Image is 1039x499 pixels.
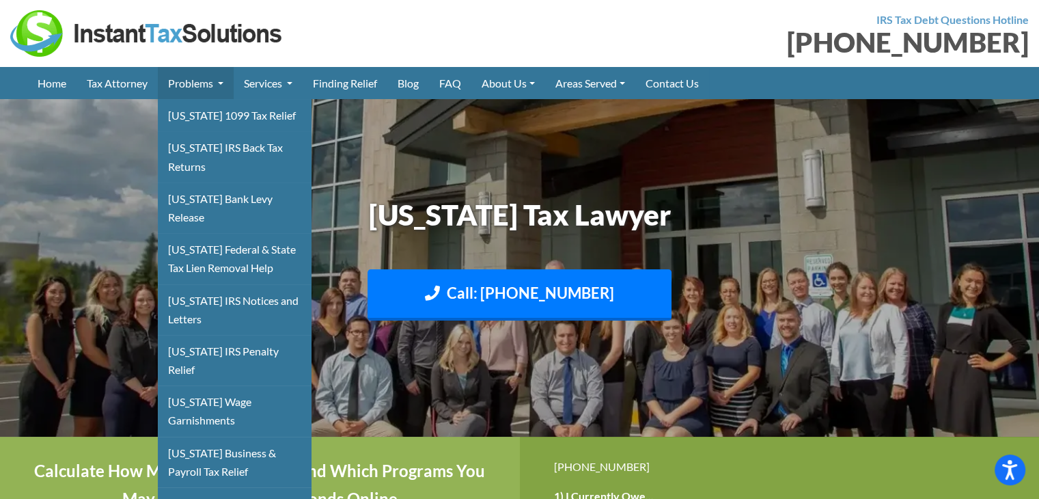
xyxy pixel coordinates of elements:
[158,183,311,233] a: [US_STATE] Bank Levy Release
[158,284,311,335] a: [US_STATE] IRS Notices and Letters
[635,67,709,99] a: Contact Us
[471,67,545,99] a: About Us
[234,67,303,99] a: Services
[554,457,1006,476] div: [PHONE_NUMBER]
[158,386,311,436] a: [US_STATE] Wage Garnishments
[368,269,671,321] a: Call: [PHONE_NUMBER]
[429,67,471,99] a: FAQ
[158,335,311,386] a: [US_STATE] IRS Penalty Relief
[158,67,234,99] a: Problems
[545,67,635,99] a: Areas Served
[27,67,77,99] a: Home
[158,233,311,284] a: [US_STATE] Federal & State Tax Lien Removal Help
[158,99,311,131] a: [US_STATE] 1099 Tax Relief
[530,29,1029,56] div: [PHONE_NUMBER]
[158,437,311,487] a: [US_STATE] Business & Payroll Tax Relief
[387,67,429,99] a: Blog
[158,131,311,182] a: [US_STATE] IRS Back Tax Returns
[10,10,283,57] img: Instant Tax Solutions Logo
[77,67,158,99] a: Tax Attorney
[303,67,387,99] a: Finding Relief
[10,25,283,38] a: Instant Tax Solutions Logo
[876,13,1029,26] strong: IRS Tax Debt Questions Hotline
[141,195,899,235] h1: [US_STATE] Tax Lawyer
